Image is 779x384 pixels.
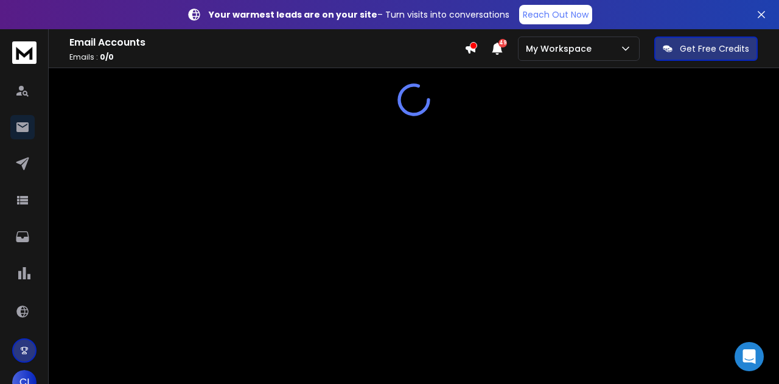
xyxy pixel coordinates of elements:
div: Open Intercom Messenger [735,342,764,371]
p: Get Free Credits [680,43,749,55]
p: Reach Out Now [523,9,589,21]
p: – Turn visits into conversations [209,9,509,21]
p: Emails : [69,52,464,62]
a: Reach Out Now [519,5,592,24]
span: 0 / 0 [100,52,114,62]
img: logo [12,41,37,64]
button: Get Free Credits [654,37,758,61]
span: 49 [498,39,507,47]
h1: Email Accounts [69,35,464,50]
strong: Your warmest leads are on your site [209,9,377,21]
p: My Workspace [526,43,596,55]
